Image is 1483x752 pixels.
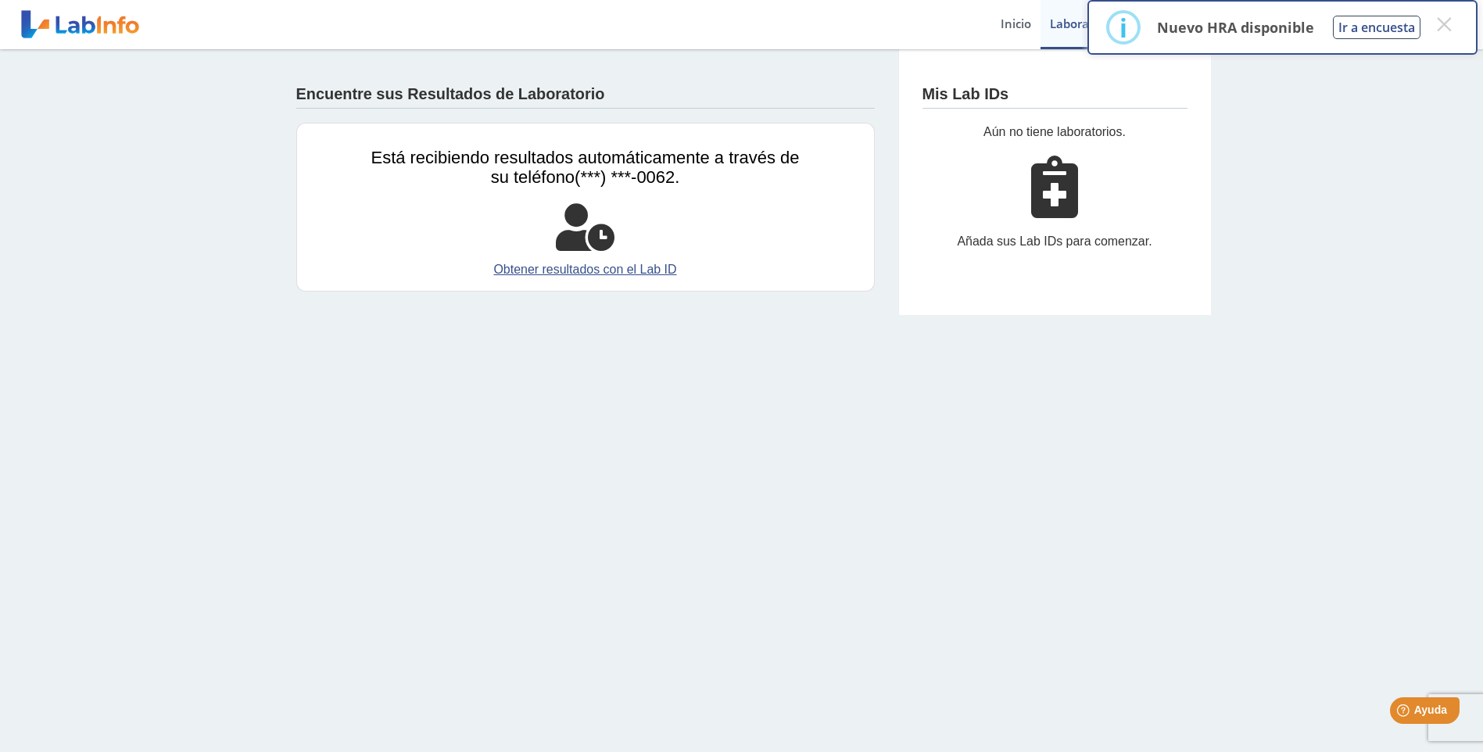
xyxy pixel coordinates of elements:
h4: Encuentre sus Resultados de Laboratorio [296,85,605,104]
span: Está recibiendo resultados automáticamente a través de su teléfono [371,148,800,187]
button: Ir a encuesta [1333,16,1420,39]
div: i [1119,13,1127,41]
p: Nuevo HRA disponible [1157,18,1314,37]
div: Aún no tiene laboratorios. [922,123,1187,141]
a: Obtener resultados con el Lab ID [371,260,800,279]
button: Close this dialog [1430,10,1458,38]
h4: Mis Lab IDs [922,85,1009,104]
iframe: Help widget launcher [1344,691,1466,735]
div: Añada sus Lab IDs para comenzar. [922,232,1187,251]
